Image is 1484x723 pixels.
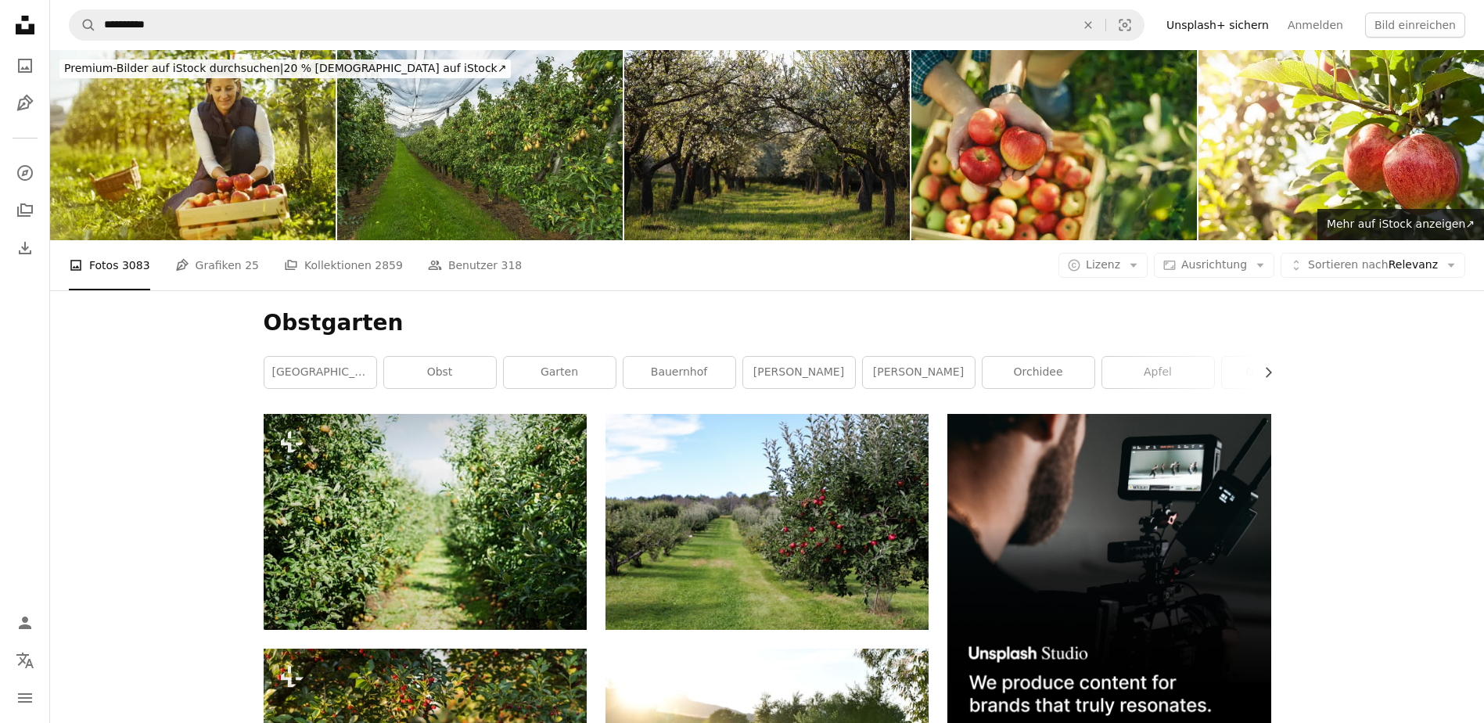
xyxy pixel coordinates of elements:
span: 20 % [DEMOGRAPHIC_DATA] auf iStock ↗ [64,62,506,74]
img: Ein Weg durch einen Orangenhain mit vielen reifen Orangen [264,414,587,629]
a: Orchidee [983,357,1094,388]
a: Grafiken [9,88,41,119]
span: Sortieren nach [1308,258,1389,271]
span: 2859 [375,257,403,274]
a: Ein Weg durch einen Orangenhain mit vielen reifen Orangen [264,514,587,528]
span: Mehr auf iStock anzeigen ↗ [1327,218,1475,230]
span: Ausrichtung [1181,258,1247,271]
img: Birnengarten (Pyrus communis) mit reifen Früchten (Konferenzbirnen) durch ein Hagelnetz geschützt... [337,50,623,240]
img: Leitender Obstbauer sammelt Äpfel in einem Obstgarten [911,50,1197,240]
span: Premium-Bilder auf iStock durchsuchen | [64,62,284,74]
a: Unsplash+ sichern [1157,13,1278,38]
button: Liste nach rechts verschieben [1254,357,1271,388]
button: Ausrichtung [1154,253,1274,278]
button: Visuelle Suche [1106,10,1144,40]
a: [PERSON_NAME] [743,357,855,388]
a: Obst [384,357,496,388]
a: Kollektionen 2859 [284,240,403,290]
a: Garten [504,357,616,388]
a: Anmelden [1278,13,1353,38]
img: Blühende Kirschbäume, Deutschland [624,50,910,240]
a: obstbäume [1222,357,1334,388]
h1: Obstgarten [264,309,1271,337]
a: Bisherige Downloads [9,232,41,264]
a: [PERSON_NAME] [863,357,975,388]
span: 318 [501,257,523,274]
a: Grafiken 25 [175,240,259,290]
form: Finden Sie Bildmaterial auf der ganzen Webseite [69,9,1144,41]
img: Frau Mittlerer Erwachsener, Die Äpfel Im Obstgarten Erntet [50,50,336,240]
a: [GEOGRAPHIC_DATA] [264,357,376,388]
button: Unsplash suchen [70,10,96,40]
a: Bauernhof [623,357,735,388]
img: Apfelbäume tagsüber [605,414,929,629]
a: Apfel [1102,357,1214,388]
span: Relevanz [1308,257,1438,273]
a: Entdecken [9,157,41,189]
a: Apfelbäume tagsüber [605,514,929,528]
span: 25 [245,257,259,274]
a: Fotos [9,50,41,81]
img: Red Äpfel [1198,50,1484,240]
button: Sprache [9,645,41,676]
button: Bild einreichen [1365,13,1465,38]
a: Mehr auf iStock anzeigen↗ [1317,209,1484,240]
a: Anmelden / Registrieren [9,607,41,638]
button: Lizenz [1058,253,1148,278]
button: Sortieren nachRelevanz [1281,253,1465,278]
a: Premium-Bilder auf iStock durchsuchen|20 % [DEMOGRAPHIC_DATA] auf iStock↗ [50,50,520,88]
span: Lizenz [1086,258,1120,271]
button: Menü [9,682,41,714]
a: Kollektionen [9,195,41,226]
button: Löschen [1071,10,1105,40]
a: Benutzer 318 [428,240,522,290]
